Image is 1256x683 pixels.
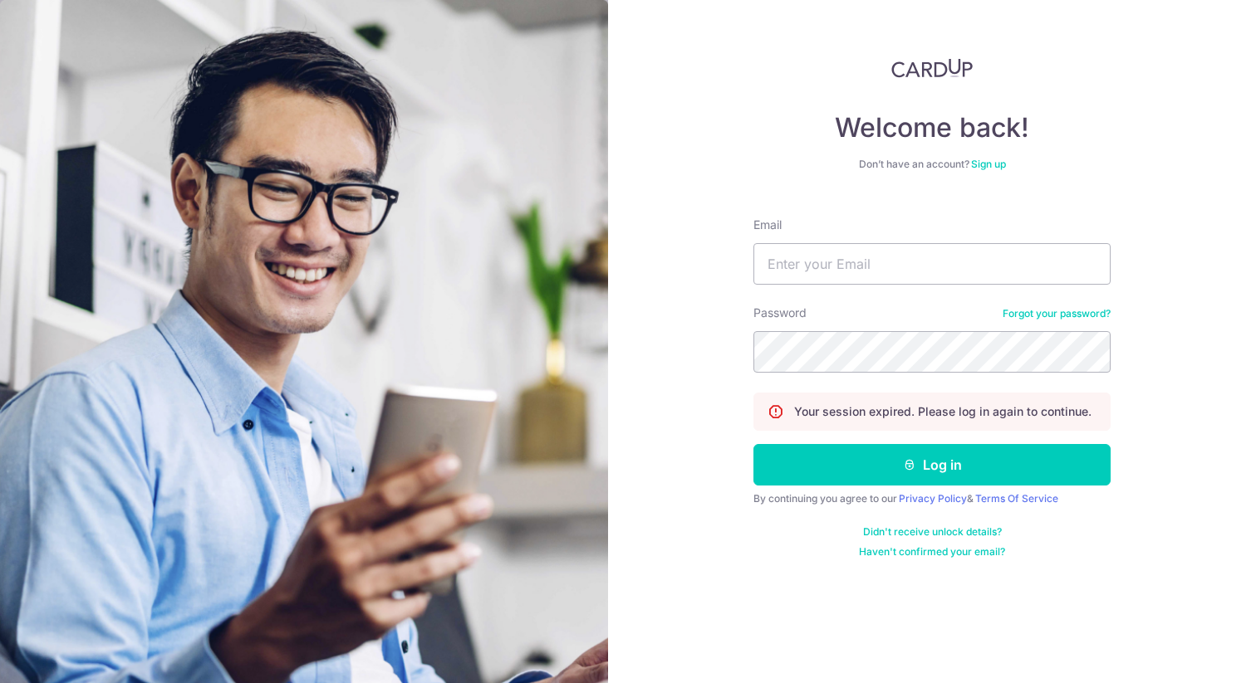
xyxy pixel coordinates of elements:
[975,492,1058,505] a: Terms Of Service
[753,111,1111,144] h4: Welcome back!
[863,525,1002,539] a: Didn't receive unlock details?
[753,243,1111,285] input: Enter your Email
[891,58,973,78] img: CardUp Logo
[753,492,1111,505] div: By continuing you agree to our &
[753,217,782,233] label: Email
[753,305,807,321] label: Password
[753,158,1111,171] div: Don’t have an account?
[971,158,1006,170] a: Sign up
[753,444,1111,485] button: Log in
[899,492,967,505] a: Privacy Policy
[794,403,1092,420] p: Your session expired. Please log in again to continue.
[859,545,1005,559] a: Haven't confirmed your email?
[1003,307,1111,320] a: Forgot your password?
